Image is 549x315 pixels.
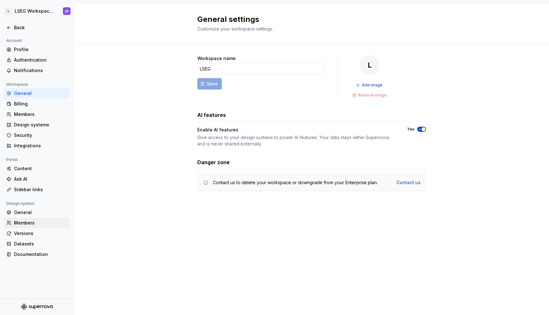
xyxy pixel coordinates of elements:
div: Members [14,111,67,117]
a: Ask AI [4,174,70,184]
a: Integrations [4,141,70,151]
div: Design system [4,200,37,207]
div: Enable AI features [197,127,396,133]
div: LSEG Workspace Design System [15,8,55,14]
a: Content [4,164,70,174]
div: Authentication [14,57,67,63]
div: Integrations [14,143,67,149]
svg: Supernova Logo [21,304,53,310]
div: Give access to your design systems to power AI features. Your data stays within Supernova and is ... [197,134,396,147]
div: Security [14,132,67,138]
a: Authentication [4,55,70,65]
a: Versions [4,228,70,238]
span: Add image [362,83,383,88]
div: JD [64,9,69,14]
a: Members [4,109,70,119]
div: Contact us to delete your workspace or downgrade from your Enterprise plan. [213,179,378,186]
h3: AI features [197,111,226,119]
a: Contact us [396,179,421,186]
div: Workspace [4,81,30,88]
div: Notifications [14,67,67,74]
div: Versions [14,230,67,237]
a: General [4,88,70,98]
div: Portal [4,156,20,164]
div: Design systems [14,122,67,128]
a: Profile [4,44,70,55]
div: General [14,209,67,216]
a: Notifications [4,65,70,76]
div: Documentation [14,251,67,258]
div: Sidebar links [14,186,67,193]
div: Profile [14,46,67,53]
div: Back [14,24,67,31]
label: Yes [407,127,415,132]
button: LLSEG Workspace Design SystemJD [1,4,72,18]
a: Documentation [4,249,70,259]
span: Customize your workspace settings. [197,26,273,31]
a: Sidebar links [4,184,70,195]
a: Security [4,130,70,140]
div: Content [14,165,67,172]
div: Members [14,220,67,226]
a: Members [4,218,70,228]
div: L [360,55,380,76]
a: Design systems [4,120,70,130]
label: Workspace name [197,55,236,62]
div: Billing [14,101,67,107]
div: Datasets [14,241,67,247]
h3: Danger zone [197,158,230,166]
a: Back [4,23,70,33]
a: Billing [4,99,70,109]
h2: General settings [197,14,418,24]
a: General [4,207,70,218]
div: Ask AI [14,176,67,182]
div: General [14,90,67,97]
a: Datasets [4,239,70,249]
div: Account [4,37,24,44]
div: L [4,7,12,15]
button: Add image [354,81,385,90]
